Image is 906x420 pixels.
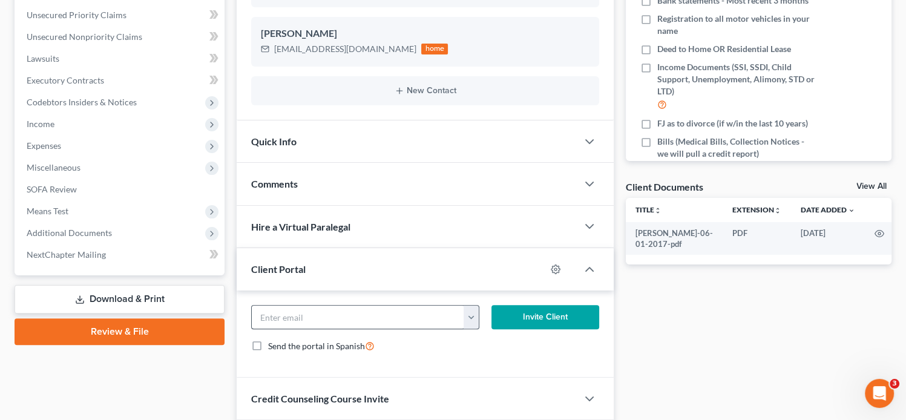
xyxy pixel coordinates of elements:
span: Income [27,119,54,129]
a: View All [856,182,887,191]
span: Additional Documents [27,228,112,238]
span: Comments [251,178,298,189]
a: Review & File [15,318,225,345]
span: Bills (Medical Bills, Collection Notices - we will pull a credit report) [657,136,815,160]
span: Unsecured Priority Claims [27,10,126,20]
span: Means Test [27,206,68,216]
a: SOFA Review [17,179,225,200]
a: NextChapter Mailing [17,244,225,266]
a: Executory Contracts [17,70,225,91]
div: [EMAIL_ADDRESS][DOMAIN_NAME] [274,43,416,55]
td: [DATE] [791,222,865,255]
a: Extensionunfold_more [732,205,781,214]
span: SOFA Review [27,184,77,194]
button: New Contact [261,86,589,96]
i: unfold_more [774,207,781,214]
span: Registration to all motor vehicles in your name [657,13,815,37]
span: FJ as to divorce (if w/in the last 10 years) [657,117,808,130]
span: Client Portal [251,263,306,275]
span: Codebtors Insiders & Notices [27,97,137,107]
button: Invite Client [491,305,599,329]
td: [PERSON_NAME]-06-01-2017-pdf [626,222,723,255]
div: [PERSON_NAME] [261,27,589,41]
span: Income Documents (SSI, SSDI, Child Support, Unemployment, Alimony, STD or LTD) [657,61,815,97]
a: Lawsuits [17,48,225,70]
i: unfold_more [654,207,661,214]
span: NextChapter Mailing [27,249,106,260]
span: Deed to Home OR Residential Lease [657,43,791,55]
a: Unsecured Nonpriority Claims [17,26,225,48]
span: Lawsuits [27,53,59,64]
i: expand_more [848,207,855,214]
iframe: Intercom live chat [865,379,894,408]
input: Enter email [252,306,464,329]
span: Send the portal in Spanish [268,341,365,351]
td: PDF [723,222,791,255]
div: home [421,44,448,54]
a: Download & Print [15,285,225,313]
div: Client Documents [626,180,703,193]
span: 3 [890,379,899,389]
span: Miscellaneous [27,162,80,172]
span: Executory Contracts [27,75,104,85]
a: Unsecured Priority Claims [17,4,225,26]
a: Titleunfold_more [635,205,661,214]
span: Unsecured Nonpriority Claims [27,31,142,42]
span: Credit Counseling Course Invite [251,393,389,404]
span: Quick Info [251,136,297,147]
span: Expenses [27,140,61,151]
a: Date Added expand_more [801,205,855,214]
span: Hire a Virtual Paralegal [251,221,350,232]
